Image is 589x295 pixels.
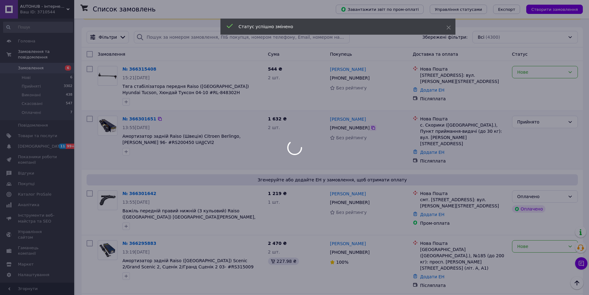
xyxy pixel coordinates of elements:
[64,84,72,89] span: 3302
[122,249,150,254] span: 13:19[DATE]
[268,116,287,121] span: 1 632 ₴
[89,177,575,183] span: Згенеруйте або додайте ЕН у замовлення, щоб отримати оплату
[330,116,366,122] a: [PERSON_NAME]
[18,229,57,240] span: Управління сайтом
[122,134,241,145] a: Амортизатор задній Raiso (Швеція) Citroen Berlingo, [PERSON_NAME] 96- #RS200450 UAJJCVI2
[98,66,117,86] a: Фото товару
[336,85,367,90] span: Без рейтингу
[517,243,565,250] div: Нове
[18,192,51,197] span: Каталог ProSale
[486,35,500,40] span: (4300)
[336,5,424,14] button: Завантажити звіт по пром-оплаті
[420,158,507,164] div: Післяплата
[420,282,507,288] div: Післяплата
[575,257,587,270] button: Чат з покупцем
[329,124,371,132] div: [PHONE_NUMBER]
[122,208,255,226] a: Важіль передній правий нижній (З кульовий) Raiso ([GEOGRAPHIC_DATA]) [GEOGRAPHIC_DATA][PERSON_NAM...
[93,6,156,13] h1: Список замовлень
[329,74,371,82] div: [PHONE_NUMBER]
[517,69,565,76] div: Нове
[420,190,507,197] div: Нова Пошта
[20,9,74,15] div: Ваш ID: 3710544
[268,241,287,246] span: 2 470 ₴
[98,190,117,210] a: Фото товару
[413,52,458,57] span: Доставка та оплата
[329,248,371,257] div: [PHONE_NUMBER]
[18,202,39,208] span: Аналітика
[122,84,249,101] a: Тяга стабілізатора передня Raiso ([GEOGRAPHIC_DATA]) Hyundai Tucson, Хюндай Туксон 04-10 #RL-8483...
[70,75,72,80] span: 6
[18,38,35,44] span: Головна
[122,258,254,275] a: Амортизатор задній Raiso ([GEOGRAPHIC_DATA]) Scenic 2/Grand Scenic 2, Сценік 2/Гранд Сценік 2 03-...
[22,101,43,106] span: Скасовані
[330,52,352,57] span: Покупець
[98,52,125,57] span: Замовлення
[122,200,150,205] span: 13:55[DATE]
[526,5,583,14] button: Створити замовлення
[268,125,280,130] span: 2 шт.
[268,200,280,205] span: 1 шт.
[18,262,34,267] span: Маркет
[420,116,507,122] div: Нова Пошта
[3,22,73,33] input: Пошук
[122,75,150,80] span: 15:21[DATE]
[122,125,150,130] span: 13:55[DATE]
[18,245,57,256] span: Гаманець компанії
[330,191,366,197] a: [PERSON_NAME]
[420,246,507,271] div: [GEOGRAPHIC_DATA] ([GEOGRAPHIC_DATA].), №185 (до 200 кг): просп. [PERSON_NAME][STREET_ADDRESS] (л...
[18,154,57,165] span: Показники роботи компанії
[570,276,583,289] button: Наверх
[420,212,445,217] a: Додати ЕН
[430,5,487,14] button: Управління статусами
[22,92,41,98] span: Виконані
[268,249,280,254] span: 2 шт.
[336,135,367,140] span: Без рейтингу
[478,34,484,40] span: Всі
[422,34,467,40] span: Збережені фільтри:
[336,210,367,215] span: Без рейтингу
[330,66,366,72] a: [PERSON_NAME]
[20,4,66,9] span: AUTOHUB - інтернет-магазин автозапчастин
[98,194,117,206] img: Фото товару
[134,31,349,43] input: Пошук за номером замовлення, ПІБ покупця, номером телефону, Email, номером накладної
[22,84,41,89] span: Прийняті
[66,101,72,106] span: 547
[420,240,507,246] div: Нова Пошта
[122,241,156,246] a: № 366295883
[420,66,507,72] div: Нова Пошта
[420,122,507,147] div: с. Скорики ([GEOGRAPHIC_DATA].), Пункт приймання-видачі (до 30 кг): вул. [PERSON_NAME][STREET_ADD...
[122,67,156,72] a: № 366315408
[66,92,72,98] span: 438
[22,75,31,80] span: Нові
[520,7,583,11] a: Створити замовлення
[531,7,578,12] span: Створити замовлення
[420,274,445,279] a: Додати ЕН
[517,119,565,125] div: Прийнято
[18,171,34,176] span: Відгуки
[70,110,72,115] span: 7
[268,75,280,80] span: 2 шт.
[98,118,117,133] img: Фото товару
[239,24,431,30] div: Статус успішно змінено
[66,144,76,149] span: 99+
[268,191,287,196] span: 1 219 ₴
[420,197,507,209] div: смт. [STREET_ADDRESS]: вул. [PERSON_NAME][STREET_ADDRESS]
[22,110,41,115] span: Оплачені
[18,49,74,60] span: Замовлення та повідомлення
[122,191,156,196] a: № 366301642
[268,258,299,265] div: 227.98 ₴
[18,272,49,278] span: Налаштування
[420,150,445,155] a: Додати ЕН
[18,65,44,71] span: Замовлення
[330,241,366,247] a: [PERSON_NAME]
[329,198,371,207] div: [PHONE_NUMBER]
[336,260,348,265] span: 100%
[420,72,507,85] div: [STREET_ADDRESS]: вул. [PERSON_NAME][STREET_ADDRESS]
[59,144,66,149] span: 11
[98,242,117,258] img: Фото товару
[512,52,528,57] span: Статус
[18,144,64,149] span: [DEMOGRAPHIC_DATA]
